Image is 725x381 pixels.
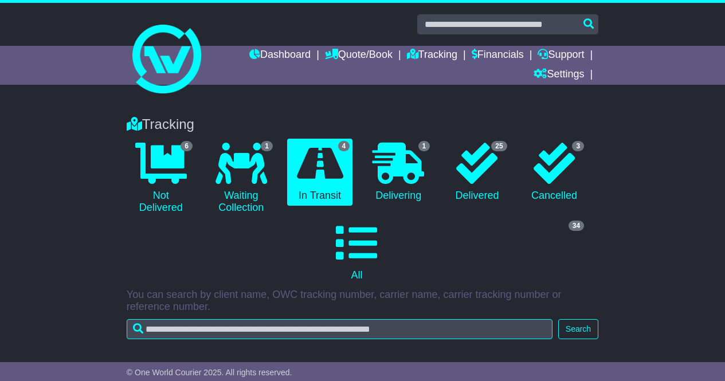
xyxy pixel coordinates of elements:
a: Financials [472,46,524,65]
a: 1 Waiting Collection [207,139,276,218]
a: 1 Delivering [364,139,433,206]
span: 25 [491,141,507,151]
a: Dashboard [249,46,311,65]
a: Tracking [407,46,457,65]
span: © One World Courier 2025. All rights reserved. [127,368,292,377]
span: 1 [418,141,430,151]
span: 34 [569,221,584,231]
p: You can search by client name, OWC tracking number, carrier name, carrier tracking number or refe... [127,289,598,313]
a: 4 In Transit [287,139,352,206]
a: Quote/Book [325,46,393,65]
a: Support [538,46,584,65]
button: Search [558,319,598,339]
span: 6 [181,141,193,151]
div: Tracking [121,116,604,133]
a: 3 Cancelled [522,139,587,206]
a: 6 Not Delivered [127,139,195,218]
span: 4 [338,141,350,151]
span: 3 [572,141,584,151]
a: 34 All [127,218,587,286]
span: 1 [261,141,273,151]
a: Settings [534,65,584,85]
a: 25 Delivered [444,139,510,206]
